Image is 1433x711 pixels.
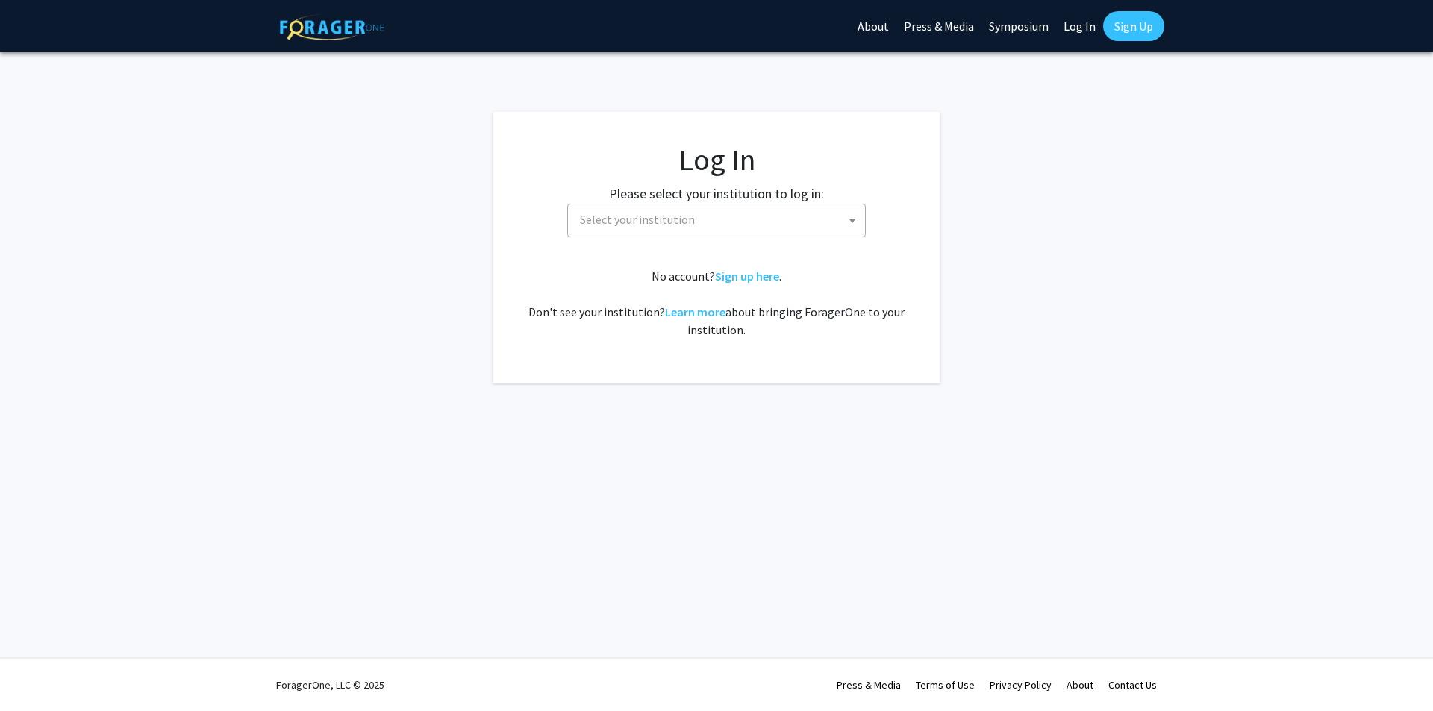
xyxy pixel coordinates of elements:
[1067,678,1093,692] a: About
[609,184,824,204] label: Please select your institution to log in:
[715,269,779,284] a: Sign up here
[280,14,384,40] img: ForagerOne Logo
[276,659,384,711] div: ForagerOne, LLC © 2025
[522,267,911,339] div: No account? . Don't see your institution? about bringing ForagerOne to your institution.
[1108,678,1157,692] a: Contact Us
[916,678,975,692] a: Terms of Use
[580,212,695,227] span: Select your institution
[837,678,901,692] a: Press & Media
[990,678,1052,692] a: Privacy Policy
[522,142,911,178] h1: Log In
[567,204,866,237] span: Select your institution
[574,204,865,235] span: Select your institution
[665,304,725,319] a: Learn more about bringing ForagerOne to your institution
[1103,11,1164,41] a: Sign Up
